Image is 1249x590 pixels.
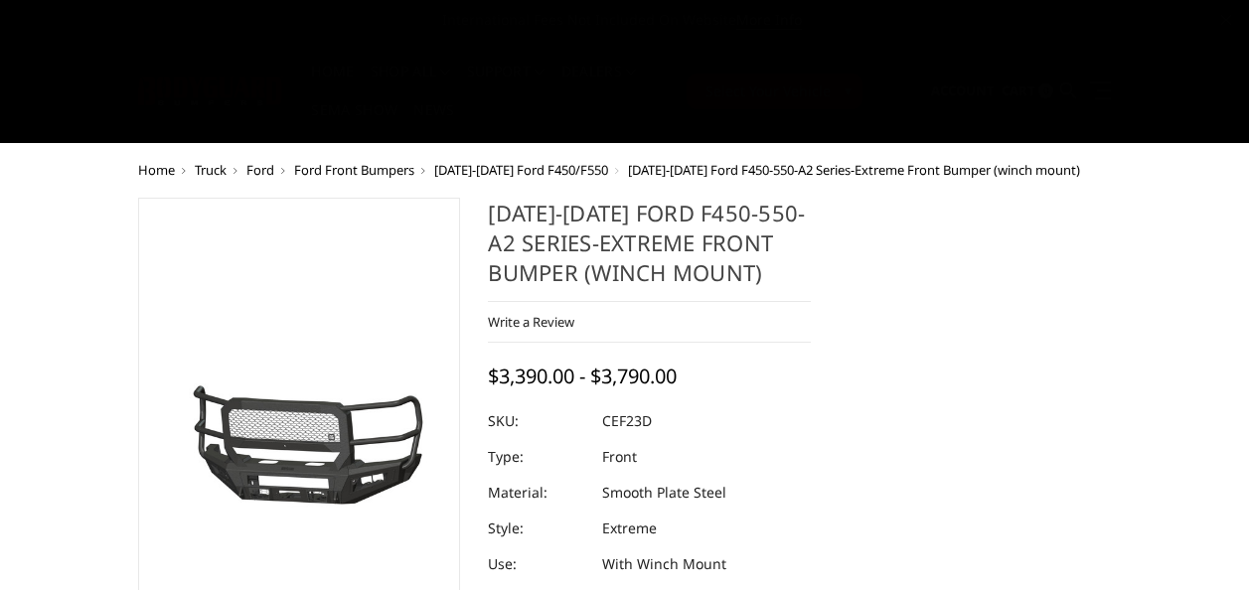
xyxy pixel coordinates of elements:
[138,161,175,179] a: Home
[371,65,451,103] a: shop all
[845,79,852,100] span: ▾
[602,403,652,439] dd: CEF23D
[488,313,574,331] a: Write a Review
[488,363,677,389] span: $3,390.00 - $3,790.00
[602,439,637,475] dd: Front
[488,546,587,582] dt: Use:
[294,161,414,179] a: Ford Front Bumpers
[195,161,227,179] a: Truck
[1002,65,1053,118] a: Cart 0
[488,403,587,439] dt: SKU:
[931,65,995,118] a: Account
[488,198,811,302] h1: [DATE]-[DATE] Ford F450-550-A2 Series-Extreme Front Bumper (winch mount)
[602,475,726,511] dd: Smooth Plate Steel
[246,161,274,179] a: Ford
[488,475,587,511] dt: Material:
[434,161,608,179] a: [DATE]-[DATE] Ford F450/F550
[467,65,546,103] a: Support
[628,161,1080,179] span: [DATE]-[DATE] Ford F450-550-A2 Series-Extreme Front Bumper (winch mount)
[488,439,587,475] dt: Type:
[1038,83,1053,98] span: 0
[687,74,862,109] button: Select Your Vehicle
[931,81,995,99] span: Account
[311,103,397,142] a: SEMA Show
[736,10,802,30] a: More Info
[1002,81,1035,99] span: Cart
[561,65,637,103] a: Dealers
[488,511,587,546] dt: Style:
[144,373,455,518] img: 2023-2025 Ford F450-550-A2 Series-Extreme Front Bumper (winch mount)
[413,103,454,142] a: News
[138,76,284,105] img: BODYGUARD BUMPERS
[602,511,657,546] dd: Extreme
[602,546,726,582] dd: With Winch Mount
[705,80,831,101] span: Select Your Vehicle
[311,65,354,103] a: Home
